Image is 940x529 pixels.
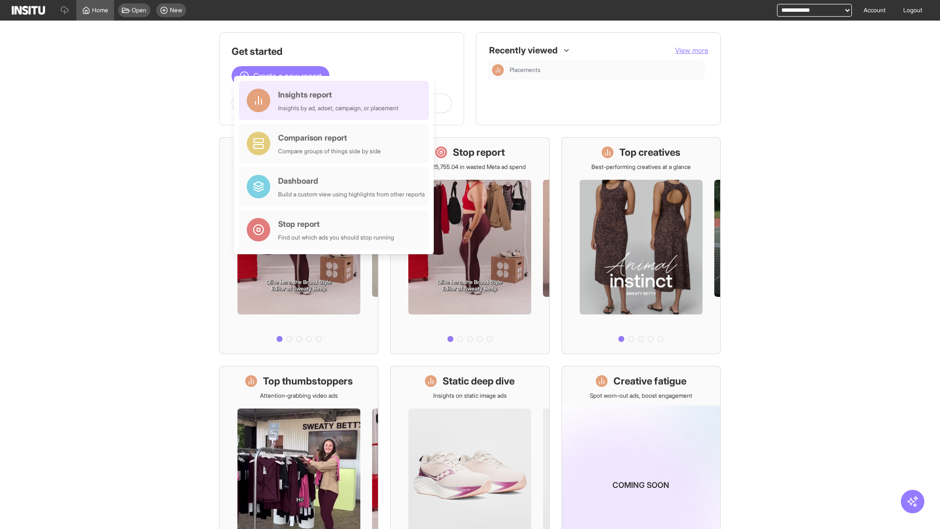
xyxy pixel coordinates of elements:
span: Open [132,6,146,14]
img: Logo [12,6,45,15]
a: Stop reportSave £25,755.04 in wasted Meta ad spend [390,137,549,354]
span: Create a new report [253,70,322,82]
div: Insights report [278,89,399,100]
div: Insights by ad, adset, campaign, or placement [278,104,399,112]
h1: Get started [232,45,452,58]
span: New [170,6,182,14]
div: Dashboard [278,175,425,187]
button: View more [675,46,708,55]
div: Compare groups of things side by side [278,147,381,155]
h1: Top thumbstoppers [263,374,353,388]
a: Top creativesBest-performing creatives at a glance [562,137,721,354]
span: Placements [510,66,540,74]
span: Home [92,6,108,14]
div: Find out which ads you should stop running [278,234,394,241]
span: Placements [510,66,701,74]
div: Build a custom view using highlights from other reports [278,191,425,198]
p: Insights on static image ads [433,392,507,400]
h1: Stop report [453,145,505,159]
div: Stop report [278,218,394,230]
button: Create a new report [232,66,329,86]
h1: Static deep dive [443,374,515,388]
p: Save £25,755.04 in wasted Meta ad spend [414,163,526,171]
p: Best-performing creatives at a glance [591,163,691,171]
a: What's live nowSee all active ads instantly [219,137,378,354]
div: Comparison report [278,132,381,144]
h1: Top creatives [619,145,681,159]
div: Insights [492,64,504,76]
p: Attention-grabbing video ads [260,392,338,400]
span: View more [675,46,708,54]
